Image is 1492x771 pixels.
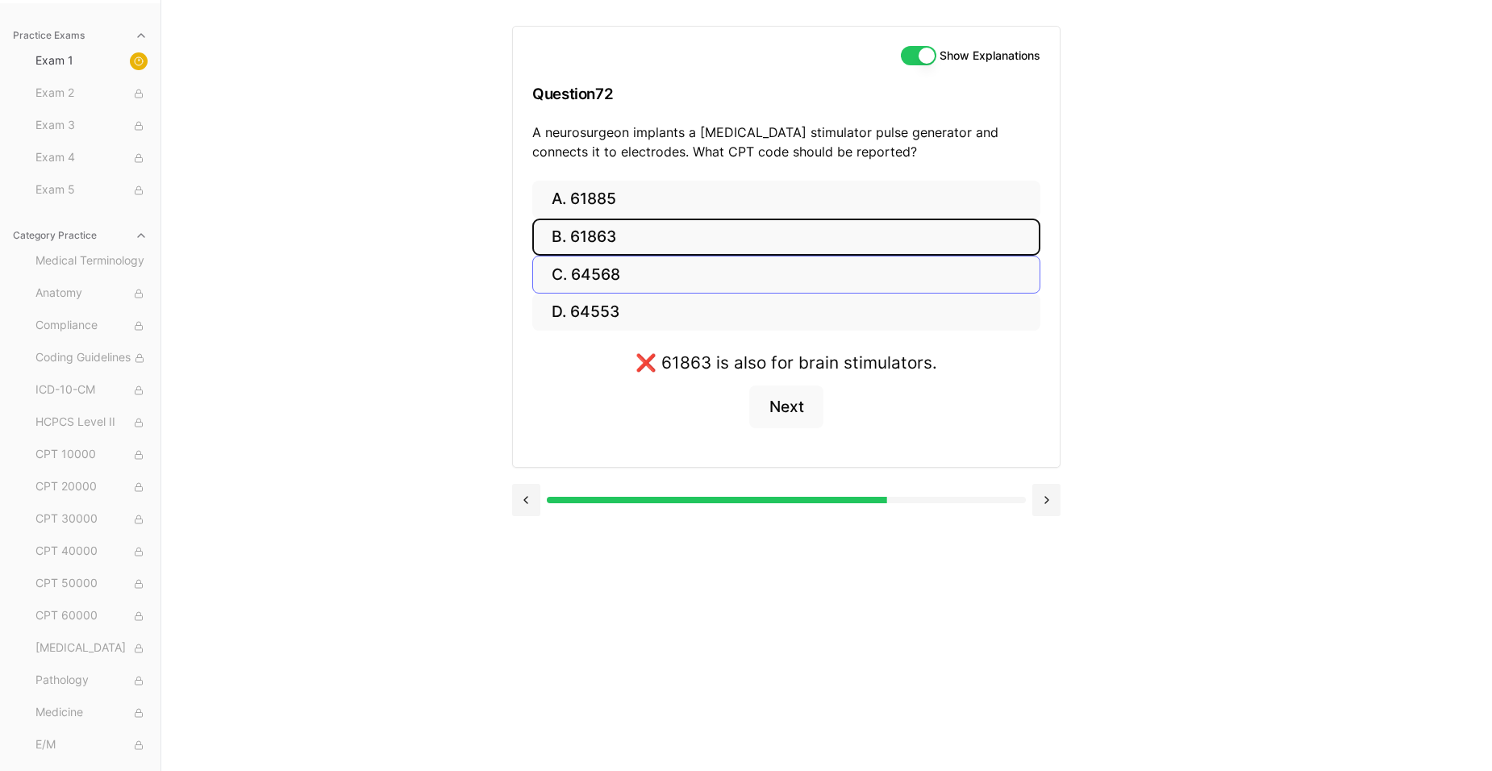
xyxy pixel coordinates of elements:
[35,117,148,135] span: Exam 3
[29,81,154,106] button: Exam 2
[29,636,154,661] button: [MEDICAL_DATA]
[29,113,154,139] button: Exam 3
[532,181,1040,219] button: A. 61885
[532,123,1040,161] p: A neurosurgeon implants a [MEDICAL_DATA] stimulator pulse generator and connects it to electrodes...
[29,700,154,726] button: Medicine
[636,350,937,375] div: ❌ 61863 is also for brain stimulators.
[35,640,148,657] span: [MEDICAL_DATA]
[35,478,148,496] span: CPT 20000
[35,414,148,431] span: HCPCS Level II
[532,219,1040,256] button: B. 61863
[35,446,148,464] span: CPT 10000
[29,668,154,694] button: Pathology
[35,607,148,625] span: CPT 60000
[532,256,1040,294] button: C. 64568
[35,349,148,367] span: Coding Guidelines
[6,23,154,48] button: Practice Exams
[35,285,148,302] span: Anatomy
[29,732,154,758] button: E/M
[35,149,148,167] span: Exam 4
[29,539,154,565] button: CPT 40000
[35,381,148,399] span: ICD-10-CM
[35,317,148,335] span: Compliance
[35,252,148,270] span: Medical Terminology
[35,181,148,199] span: Exam 5
[29,177,154,203] button: Exam 5
[35,52,148,70] span: Exam 1
[29,506,154,532] button: CPT 30000
[29,313,154,339] button: Compliance
[29,377,154,403] button: ICD-10-CM
[940,50,1040,61] label: Show Explanations
[29,571,154,597] button: CPT 50000
[35,672,148,690] span: Pathology
[532,294,1040,331] button: D. 64553
[29,345,154,371] button: Coding Guidelines
[29,410,154,436] button: HCPCS Level II
[29,48,154,74] button: Exam 1
[29,281,154,306] button: Anatomy
[35,736,148,754] span: E/M
[35,511,148,528] span: CPT 30000
[35,575,148,593] span: CPT 50000
[35,85,148,102] span: Exam 2
[749,385,823,429] button: Next
[29,603,154,629] button: CPT 60000
[29,474,154,500] button: CPT 20000
[532,70,1040,118] h3: Question 72
[35,543,148,561] span: CPT 40000
[29,442,154,468] button: CPT 10000
[29,145,154,171] button: Exam 4
[35,704,148,722] span: Medicine
[6,223,154,248] button: Category Practice
[29,248,154,274] button: Medical Terminology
